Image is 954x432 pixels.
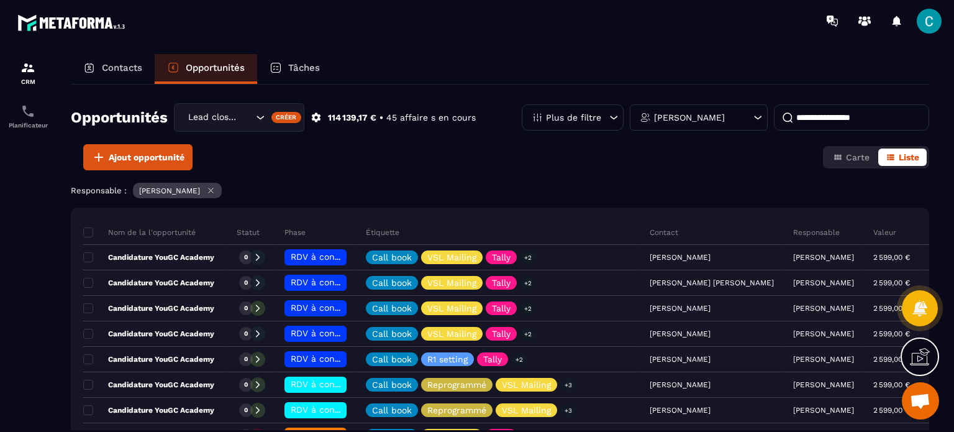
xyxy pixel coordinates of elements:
[873,253,910,262] p: 2 599,00 €
[492,304,511,313] p: Tally
[560,404,576,417] p: +3
[139,186,200,195] p: [PERSON_NAME]
[427,253,476,262] p: VSL Mailing
[427,406,486,415] p: Reprogrammé
[427,355,468,364] p: R1 setting
[427,329,476,338] p: VSL Mailing
[244,406,248,415] p: 0
[793,253,854,262] p: [PERSON_NAME]
[873,278,910,287] p: 2 599,00 €
[244,380,248,389] p: 0
[372,380,412,389] p: Call book
[650,227,678,237] p: Contact
[379,112,383,124] p: •
[83,405,214,415] p: Candidature YouGC Academy
[372,406,412,415] p: Call book
[83,329,214,339] p: Candidature YouGC Academy
[271,112,302,123] div: Créer
[244,355,248,364] p: 0
[793,304,854,313] p: [PERSON_NAME]
[492,329,511,338] p: Tally
[846,152,870,162] span: Carte
[366,227,399,237] p: Étiquette
[288,62,320,73] p: Tâches
[291,303,371,313] span: RDV à confimer ❓
[71,186,127,195] p: Responsable :
[899,152,919,162] span: Liste
[878,149,927,166] button: Liste
[83,278,214,288] p: Candidature YouGC Academy
[3,51,53,94] a: formationformationCRM
[511,353,527,366] p: +2
[20,104,35,119] img: scheduler
[873,329,910,338] p: 2 599,00 €
[793,227,840,237] p: Responsable
[257,54,332,84] a: Tâches
[83,227,196,237] p: Nom de la l'opportunité
[427,304,476,313] p: VSL Mailing
[3,78,53,85] p: CRM
[873,380,910,389] p: 2 599,00 €
[793,278,854,287] p: [PERSON_NAME]
[372,253,412,262] p: Call book
[372,329,412,338] p: Call book
[328,112,376,124] p: 114 139,17 €
[520,302,536,315] p: +2
[560,379,576,392] p: +3
[109,151,184,163] span: Ajout opportunité
[873,304,910,313] p: 2 599,00 €
[83,354,214,364] p: Candidature YouGC Academy
[902,382,939,420] div: Ouvrir le chat
[3,122,53,129] p: Planificateur
[244,304,248,313] p: 0
[284,227,306,237] p: Phase
[291,379,395,389] span: RDV à conf. A RAPPELER
[291,252,371,262] span: RDV à confimer ❓
[546,113,601,122] p: Plus de filtre
[372,304,412,313] p: Call book
[17,11,129,34] img: logo
[520,328,536,341] p: +2
[240,111,253,124] input: Search for option
[186,62,245,73] p: Opportunités
[174,103,304,132] div: Search for option
[291,405,395,415] span: RDV à conf. A RAPPELER
[237,227,260,237] p: Statut
[502,406,551,415] p: VSL Mailing
[873,227,896,237] p: Valeur
[83,144,193,170] button: Ajout opportunité
[83,380,214,390] p: Candidature YouGC Academy
[244,278,248,287] p: 0
[793,380,854,389] p: [PERSON_NAME]
[71,54,155,84] a: Contacts
[155,54,257,84] a: Opportunités
[71,105,168,130] h2: Opportunités
[3,94,53,138] a: schedulerschedulerPlanificateur
[825,149,877,166] button: Carte
[427,380,486,389] p: Reprogrammé
[83,303,214,313] p: Candidature YouGC Academy
[372,355,412,364] p: Call book
[20,60,35,75] img: formation
[291,328,371,338] span: RDV à confimer ❓
[83,252,214,262] p: Candidature YouGC Academy
[483,355,502,364] p: Tally
[873,355,910,364] p: 2 599,00 €
[520,277,536,290] p: +2
[185,111,240,124] span: Lead closing
[291,354,371,364] span: RDV à confimer ❓
[793,406,854,415] p: [PERSON_NAME]
[372,278,412,287] p: Call book
[520,251,536,264] p: +2
[427,278,476,287] p: VSL Mailing
[244,329,248,338] p: 0
[793,355,854,364] p: [PERSON_NAME]
[291,277,371,287] span: RDV à confimer ❓
[502,380,551,389] p: VSL Mailing
[873,406,910,415] p: 2 599,00 €
[386,112,476,124] p: 45 affaire s en cours
[102,62,142,73] p: Contacts
[492,278,511,287] p: Tally
[654,113,725,122] p: [PERSON_NAME]
[492,253,511,262] p: Tally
